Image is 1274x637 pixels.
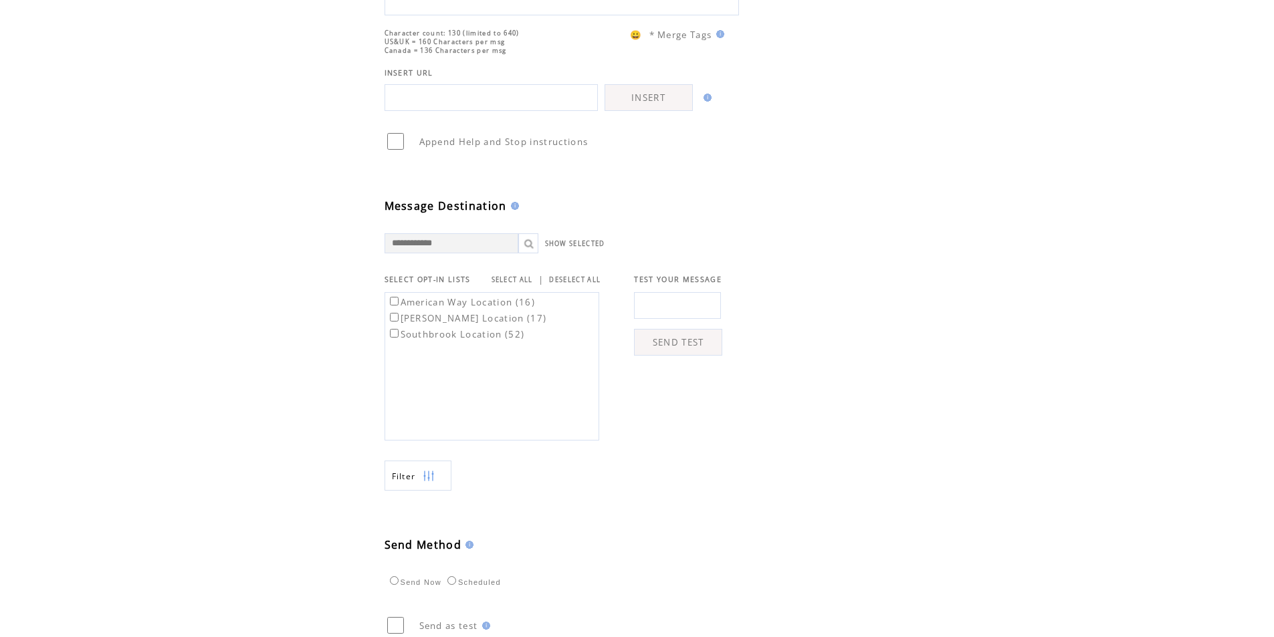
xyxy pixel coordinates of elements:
[385,275,471,284] span: SELECT OPT-IN LISTS
[392,471,416,482] span: Show filters
[538,273,544,285] span: |
[390,313,399,322] input: [PERSON_NAME] Location (17)
[444,578,501,586] label: Scheduled
[549,275,601,284] a: DESELECT ALL
[507,202,519,210] img: help.gif
[649,29,712,41] span: * Merge Tags
[387,312,547,324] label: [PERSON_NAME] Location (17)
[385,37,506,46] span: US&UK = 160 Characters per msg
[387,328,525,340] label: Southbrook Location (52)
[385,29,520,37] span: Character count: 130 (limited to 640)
[423,461,435,491] img: filters.png
[478,622,490,630] img: help.gif
[419,620,478,632] span: Send as test
[385,537,462,552] span: Send Method
[634,275,722,284] span: TEST YOUR MESSAGE
[387,296,536,308] label: American Way Location (16)
[461,541,473,549] img: help.gif
[390,576,399,585] input: Send Now
[545,239,605,248] a: SHOW SELECTED
[387,578,441,586] label: Send Now
[700,94,712,102] img: help.gif
[630,29,642,41] span: 😀
[712,30,724,38] img: help.gif
[385,461,451,491] a: Filter
[492,275,533,284] a: SELECT ALL
[634,329,722,356] a: SEND TEST
[385,199,507,213] span: Message Destination
[385,46,507,55] span: Canada = 136 Characters per msg
[390,297,399,305] input: American Way Location (16)
[385,68,433,78] span: INSERT URL
[605,84,693,111] a: INSERT
[390,329,399,338] input: Southbrook Location (52)
[419,136,589,148] span: Append Help and Stop instructions
[447,576,456,585] input: Scheduled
